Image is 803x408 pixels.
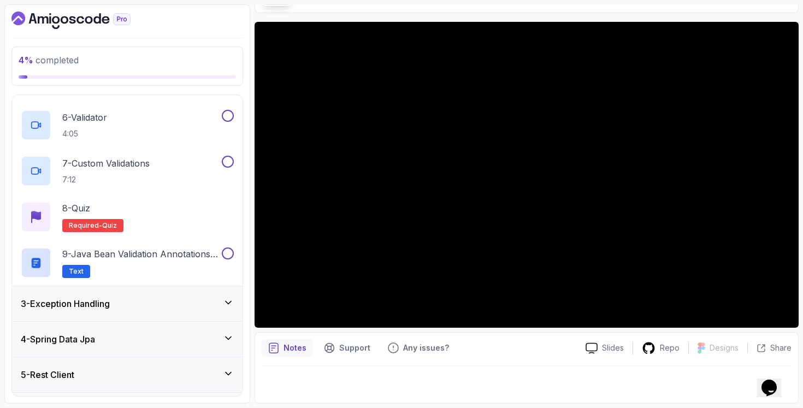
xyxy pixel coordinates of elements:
h3: 4 - Spring Data Jpa [21,333,95,346]
p: Repo [660,342,680,353]
p: Any issues? [403,342,449,353]
iframe: 1 - Java Bean Validation (Slides) [255,22,799,328]
a: Repo [633,341,688,355]
a: Slides [577,342,633,354]
iframe: chat widget [757,364,792,397]
h3: 5 - Rest Client [21,368,74,381]
span: Required- [69,221,102,230]
p: 7 - Custom Validations [62,157,150,170]
p: 6 - Validator [62,111,107,124]
button: 5-Rest Client [12,357,243,392]
button: 7-Custom Validations7:12 [21,156,234,186]
h3: 3 - Exception Handling [21,297,110,310]
p: Notes [284,342,306,353]
span: completed [19,55,79,66]
span: Text [69,267,84,276]
button: 3-Exception Handling [12,286,243,321]
p: Share [770,342,792,353]
button: 6-Validator4:05 [21,110,234,140]
span: 4 % [19,55,33,66]
a: Dashboard [11,11,156,29]
button: Feedback button [381,339,456,357]
button: 9-Java Bean Validation Annotations Cheat SheetText [21,247,234,278]
button: Share [747,342,792,353]
p: Designs [710,342,739,353]
p: 9 - Java Bean Validation Annotations Cheat Sheet [62,247,220,261]
p: Slides [602,342,624,353]
span: quiz [102,221,117,230]
p: Support [339,342,370,353]
p: 4:05 [62,128,107,139]
button: notes button [262,339,313,357]
button: 8-QuizRequired-quiz [21,202,234,232]
button: Support button [317,339,377,357]
p: 8 - Quiz [62,202,90,215]
p: 7:12 [62,174,150,185]
button: 4-Spring Data Jpa [12,322,243,357]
